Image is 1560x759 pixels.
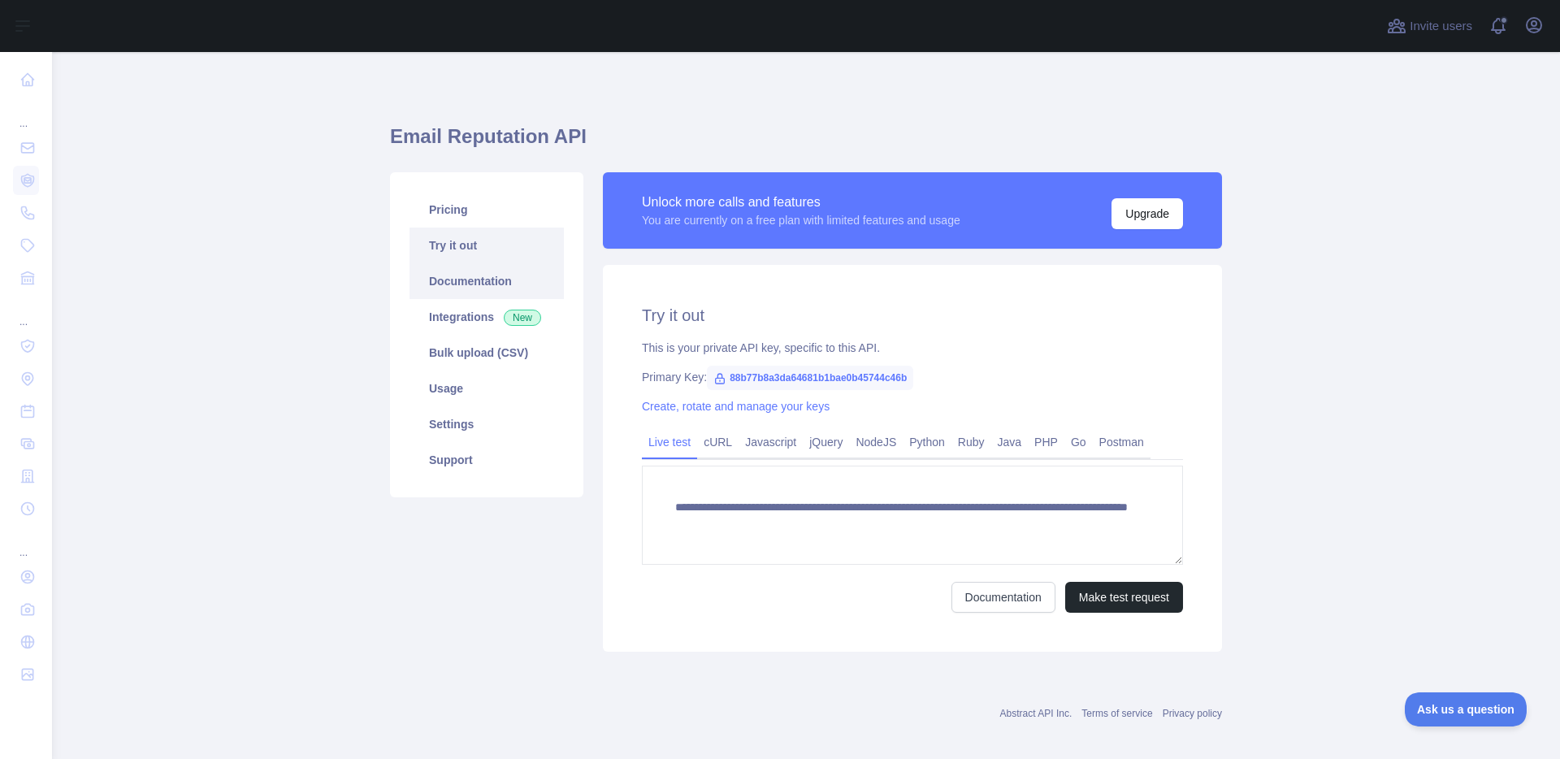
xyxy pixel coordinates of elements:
[409,192,564,228] a: Pricing
[1028,429,1064,455] a: PHP
[642,400,830,413] a: Create, rotate and manage your keys
[409,442,564,478] a: Support
[707,366,913,390] span: 88b77b8a3da64681b1bae0b45744c46b
[642,304,1183,327] h2: Try it out
[1111,198,1183,229] button: Upgrade
[1000,708,1072,719] a: Abstract API Inc.
[409,335,564,371] a: Bulk upload (CSV)
[13,98,39,130] div: ...
[903,429,951,455] a: Python
[409,371,564,406] a: Usage
[642,212,960,228] div: You are currently on a free plan with limited features and usage
[409,406,564,442] a: Settings
[642,193,960,212] div: Unlock more calls and features
[991,429,1029,455] a: Java
[642,369,1183,385] div: Primary Key:
[13,527,39,559] div: ...
[409,299,564,335] a: Integrations New
[1405,692,1527,726] iframe: Toggle Customer Support
[390,124,1222,163] h1: Email Reputation API
[739,429,803,455] a: Javascript
[951,582,1055,613] a: Documentation
[1163,708,1222,719] a: Privacy policy
[849,429,903,455] a: NodeJS
[409,263,564,299] a: Documentation
[1064,429,1093,455] a: Go
[409,228,564,263] a: Try it out
[642,340,1183,356] div: This is your private API key, specific to this API.
[1081,708,1152,719] a: Terms of service
[504,310,541,326] span: New
[803,429,849,455] a: jQuery
[642,429,697,455] a: Live test
[1093,429,1150,455] a: Postman
[697,429,739,455] a: cURL
[1410,17,1472,36] span: Invite users
[951,429,991,455] a: Ruby
[1065,582,1183,613] button: Make test request
[1384,13,1475,39] button: Invite users
[13,296,39,328] div: ...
